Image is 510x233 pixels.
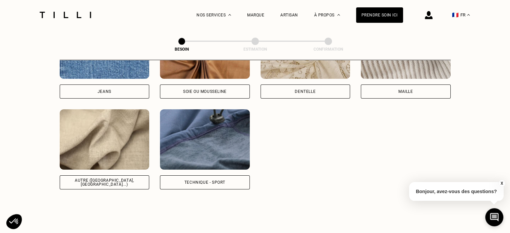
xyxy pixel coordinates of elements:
p: Bonjour, avez-vous des questions? [409,182,504,201]
div: Soie ou mousseline [183,90,227,94]
img: Tilli retouche vos vêtements en Technique - Sport [160,109,250,170]
img: icône connexion [425,11,433,19]
a: Prendre soin ici [356,7,403,23]
div: Autre ([GEOGRAPHIC_DATA], [GEOGRAPHIC_DATA]...) [65,178,144,186]
img: menu déroulant [467,14,470,16]
img: Menu déroulant à propos [337,14,340,16]
div: Maille [398,90,413,94]
div: Estimation [222,47,289,52]
img: Menu déroulant [228,14,231,16]
div: Besoin [148,47,215,52]
div: Dentelle [295,90,316,94]
img: Tilli retouche vos vêtements en Autre (coton, jersey...) [60,109,150,170]
img: Logo du service de couturière Tilli [37,12,94,18]
div: Jeans [98,90,111,94]
a: Marque [247,13,264,17]
div: Confirmation [295,47,362,52]
span: 🇫🇷 [452,12,459,18]
a: Artisan [280,13,298,17]
div: Technique - Sport [184,180,225,184]
button: X [498,180,505,187]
